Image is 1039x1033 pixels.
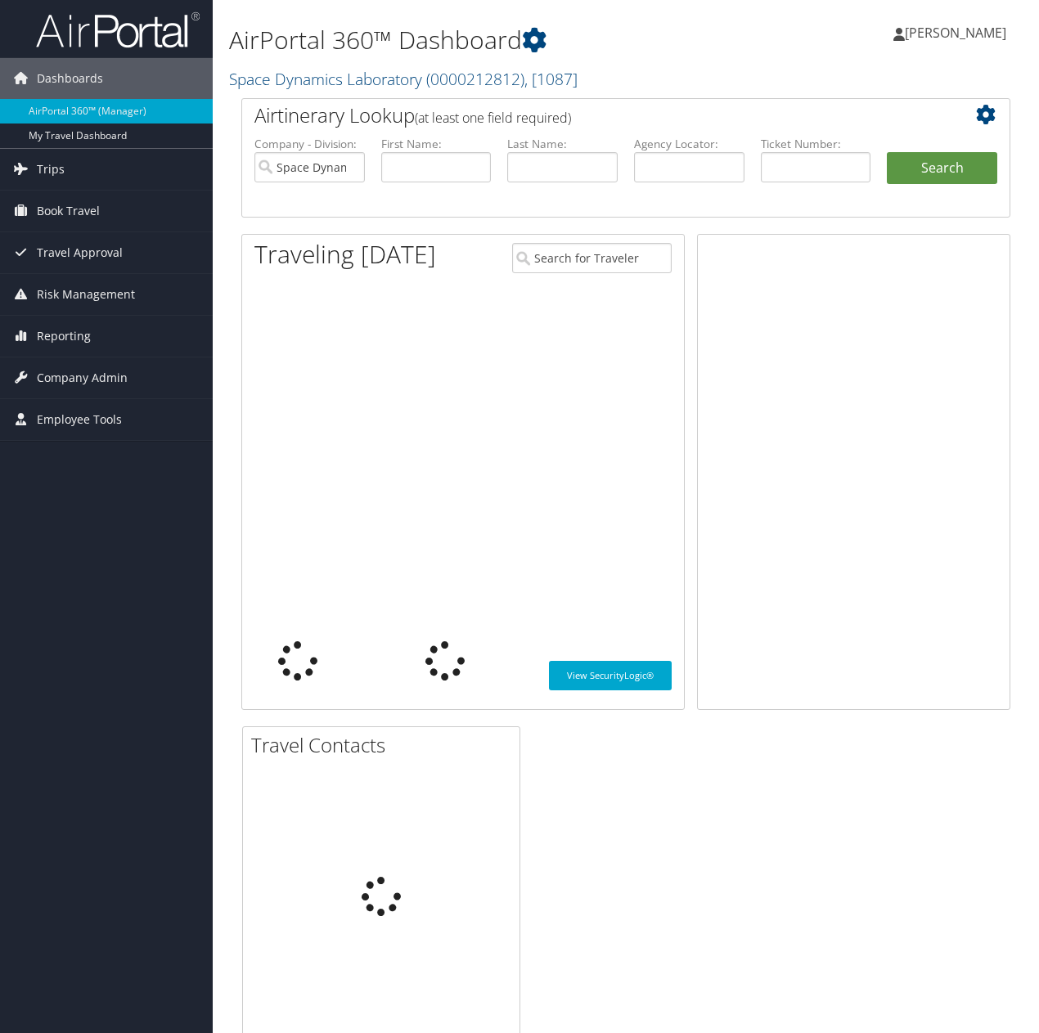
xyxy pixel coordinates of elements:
span: [PERSON_NAME] [905,24,1006,42]
label: Agency Locator: [634,136,744,152]
span: Dashboards [37,58,103,99]
a: [PERSON_NAME] [893,8,1023,57]
span: Book Travel [37,191,100,231]
a: View SecurityLogic® [549,661,672,690]
h2: Travel Contacts [251,731,519,759]
span: (at least one field required) [415,109,571,127]
h1: Traveling [DATE] [254,237,436,272]
span: Trips [37,149,65,190]
label: First Name: [381,136,492,152]
span: Employee Tools [37,399,122,440]
span: ( 0000212812 ) [426,68,524,90]
span: Company Admin [37,357,128,398]
button: Search [887,152,997,185]
span: Travel Approval [37,232,123,273]
img: airportal-logo.png [36,11,200,49]
a: Space Dynamics Laboratory [229,68,578,90]
h2: Airtinerary Lookup [254,101,933,129]
span: Reporting [37,316,91,357]
h1: AirPortal 360™ Dashboard [229,23,758,57]
label: Company - Division: [254,136,365,152]
input: Search for Traveler [512,243,672,273]
label: Last Name: [507,136,618,152]
label: Ticket Number: [761,136,871,152]
span: , [ 1087 ] [524,68,578,90]
span: Risk Management [37,274,135,315]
